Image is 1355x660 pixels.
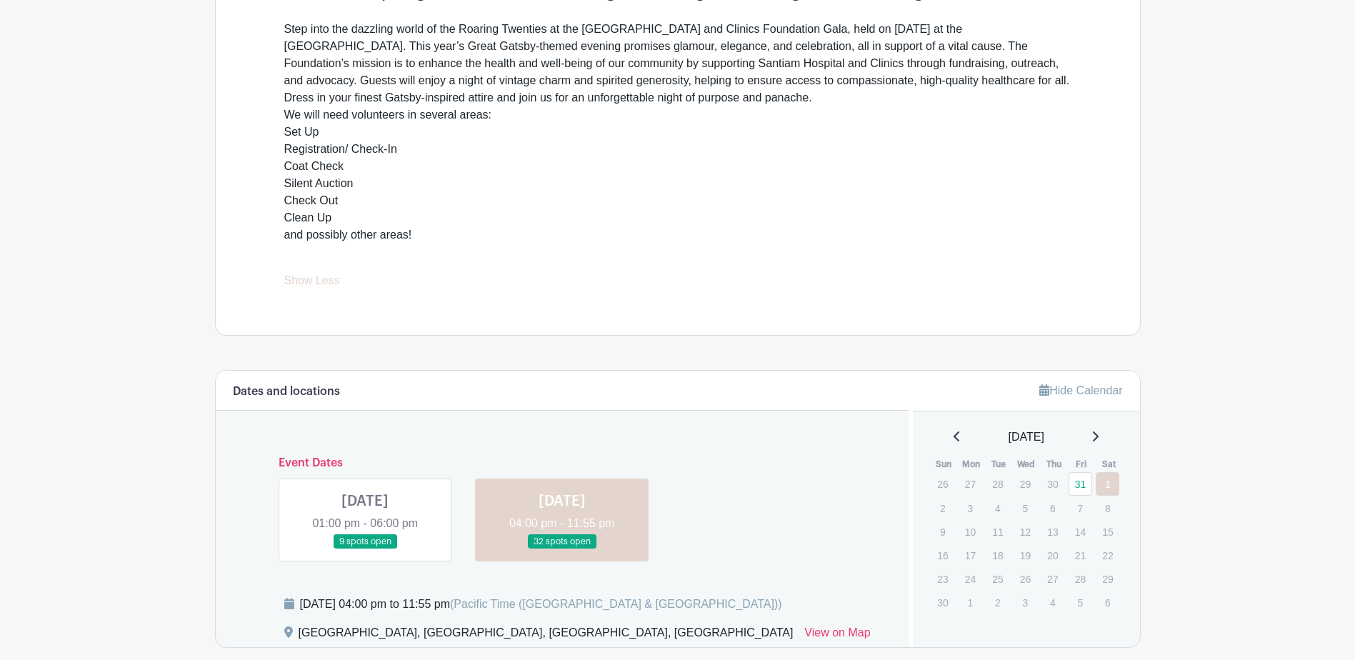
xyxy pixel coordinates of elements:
div: Step into the dazzling world of the Roaring Twenties at the [GEOGRAPHIC_DATA] and Clinics Foundat... [284,21,1071,261]
p: 22 [1096,544,1119,566]
div: [GEOGRAPHIC_DATA], [GEOGRAPHIC_DATA], [GEOGRAPHIC_DATA], [GEOGRAPHIC_DATA] [299,624,794,647]
p: 27 [1041,568,1064,590]
p: 7 [1069,497,1092,519]
p: 15 [1096,521,1119,543]
p: 29 [1014,473,1037,495]
p: 30 [931,591,954,614]
p: 6 [1096,591,1119,614]
span: (Pacific Time ([GEOGRAPHIC_DATA] & [GEOGRAPHIC_DATA])) [450,598,782,610]
div: [DATE] 04:00 pm to 11:55 pm [300,596,782,613]
p: 9 [931,521,954,543]
p: 17 [959,544,982,566]
h6: Dates and locations [233,385,340,399]
p: 2 [986,591,1009,614]
p: 18 [986,544,1009,566]
p: 20 [1041,544,1064,566]
p: 19 [1014,544,1037,566]
p: 29 [1096,568,1119,590]
th: Mon [958,457,986,471]
th: Wed [1013,457,1041,471]
p: 4 [986,497,1009,519]
p: 25 [986,568,1009,590]
p: 12 [1014,521,1037,543]
p: 3 [1014,591,1037,614]
a: Hide Calendar [1039,384,1122,396]
p: 6 [1041,497,1064,519]
p: 4 [1041,591,1064,614]
p: 28 [986,473,1009,495]
p: 24 [959,568,982,590]
a: Show Less [284,274,340,292]
p: 23 [931,568,954,590]
p: 16 [931,544,954,566]
p: 26 [1014,568,1037,590]
p: 10 [959,521,982,543]
p: 30 [1041,473,1064,495]
span: [DATE] [1009,429,1044,446]
p: 28 [1069,568,1092,590]
p: 27 [959,473,982,495]
p: 1 [959,591,982,614]
th: Sat [1095,457,1123,471]
th: Fri [1068,457,1096,471]
p: 26 [931,473,954,495]
p: 3 [959,497,982,519]
p: 21 [1069,544,1092,566]
h6: Event Dates [267,456,858,470]
p: 8 [1096,497,1119,519]
a: 31 [1069,472,1092,496]
p: 14 [1069,521,1092,543]
p: 13 [1041,521,1064,543]
p: 2 [931,497,954,519]
a: View on Map [804,624,870,647]
th: Tue [985,457,1013,471]
a: 1 [1096,472,1119,496]
p: 5 [1069,591,1092,614]
th: Thu [1040,457,1068,471]
p: 5 [1014,497,1037,519]
th: Sun [930,457,958,471]
p: 11 [986,521,1009,543]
